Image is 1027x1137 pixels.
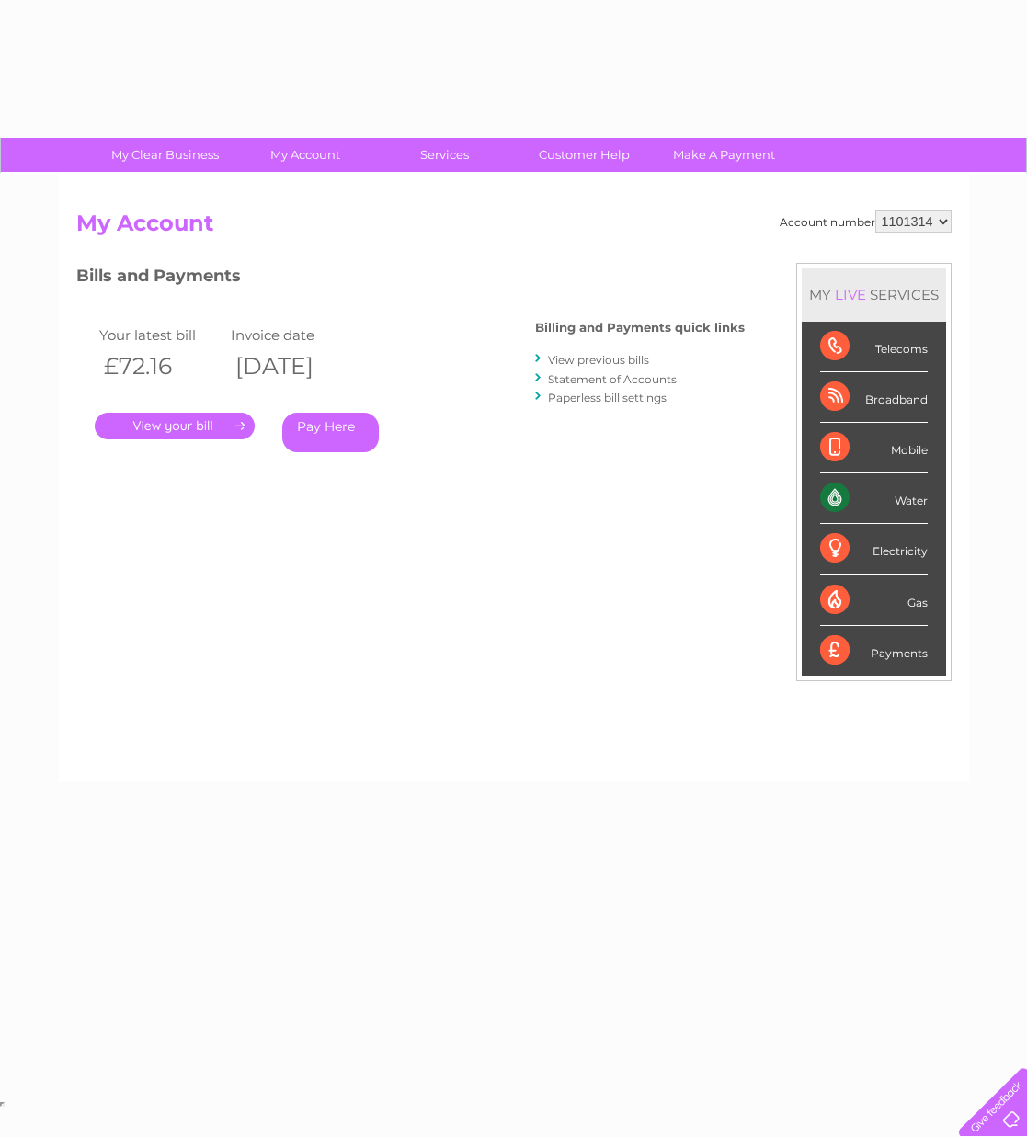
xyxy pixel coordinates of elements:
[229,138,381,172] a: My Account
[226,347,359,385] th: [DATE]
[282,413,379,452] a: Pay Here
[820,372,928,423] div: Broadband
[802,268,946,321] div: MY SERVICES
[535,321,745,335] h4: Billing and Payments quick links
[369,138,520,172] a: Services
[780,210,952,233] div: Account number
[95,323,227,347] td: Your latest bill
[548,353,649,367] a: View previous bills
[89,138,241,172] a: My Clear Business
[648,138,800,172] a: Make A Payment
[831,286,870,303] div: LIVE
[548,372,677,386] a: Statement of Accounts
[820,423,928,473] div: Mobile
[548,391,667,404] a: Paperless bill settings
[226,323,359,347] td: Invoice date
[820,575,928,626] div: Gas
[76,210,952,245] h2: My Account
[820,524,928,574] div: Electricity
[820,322,928,372] div: Telecoms
[95,413,255,439] a: .
[508,138,660,172] a: Customer Help
[820,626,928,676] div: Payments
[76,263,745,295] h3: Bills and Payments
[95,347,227,385] th: £72.16
[820,473,928,524] div: Water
